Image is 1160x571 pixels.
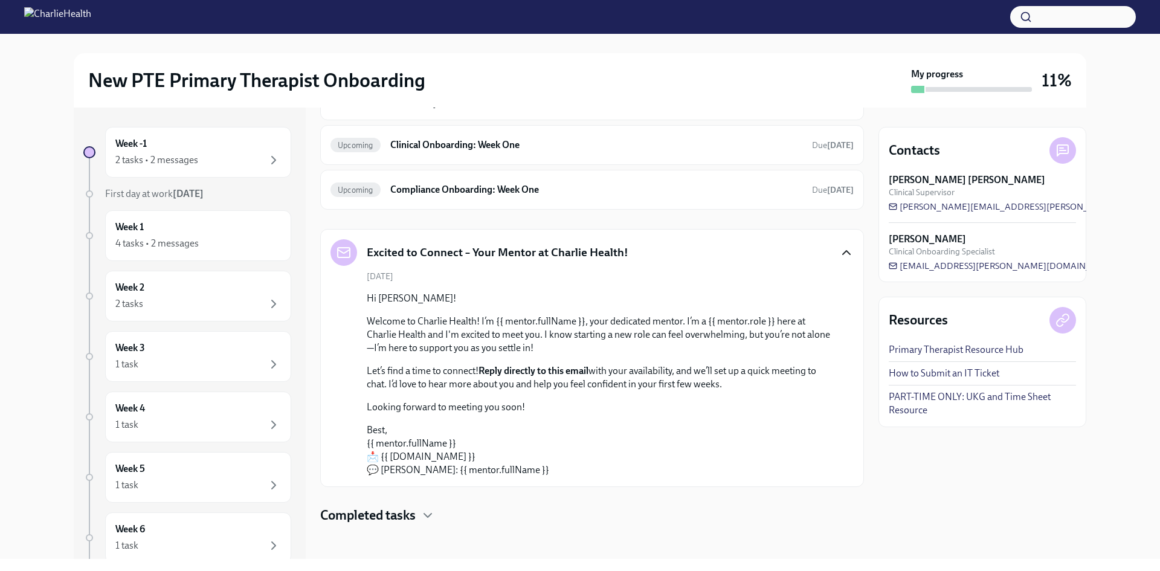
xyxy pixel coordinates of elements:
div: 1 task [115,418,138,431]
span: Clinical Onboarding Specialist [889,246,995,257]
span: First day at work [105,188,204,199]
p: Hi [PERSON_NAME]! [367,292,834,305]
p: Best, {{ mentor.fullName }} 📩 {{ [DOMAIN_NAME] }} 💬 [PERSON_NAME]: {{ mentor.fullName }} [367,424,834,477]
img: CharlieHealth [24,7,91,27]
strong: [PERSON_NAME] [PERSON_NAME] [889,173,1045,187]
a: Week 14 tasks • 2 messages [83,210,291,261]
h6: Clinical Onboarding: Week One [390,138,802,152]
h6: Week -1 [115,137,147,150]
div: 4 tasks • 2 messages [115,237,199,250]
strong: Reply directly to this email [478,365,588,376]
a: Week -12 tasks • 2 messages [83,127,291,178]
span: Clinical Supervisor [889,187,955,198]
a: [EMAIL_ADDRESS][PERSON_NAME][DOMAIN_NAME] [889,260,1120,272]
span: September 20th, 2025 10:00 [812,184,854,196]
h6: Compliance Onboarding: Week One [390,183,802,196]
h6: Week 3 [115,341,145,355]
h6: Week 1 [115,221,144,234]
h6: Week 5 [115,462,145,476]
h2: New PTE Primary Therapist Onboarding [88,68,425,92]
a: PART-TIME ONLY: UKG and Time Sheet Resource [889,390,1076,417]
p: Welcome to Charlie Health! I’m {{ mentor.fullName }}, your dedicated mentor. I’m a {{ mentor.role... [367,315,834,355]
a: Week 61 task [83,512,291,563]
span: [DATE] [367,271,393,282]
a: UpcomingCompliance Onboarding: Week OneDue[DATE] [330,180,854,199]
div: 1 task [115,479,138,492]
a: Primary Therapist Resource Hub [889,343,1023,356]
div: 2 tasks • 2 messages [115,153,198,167]
span: Upcoming [330,141,381,150]
h6: Week 4 [115,402,145,415]
div: 1 task [115,358,138,371]
div: 1 task [115,539,138,552]
h5: Excited to Connect – Your Mentor at Charlie Health! [367,245,628,260]
p: Let’s find a time to connect! with your availability, and we’ll set up a quick meeting to chat. I... [367,364,834,391]
span: Upcoming [330,185,381,195]
a: Week 51 task [83,452,291,503]
a: Week 31 task [83,331,291,382]
p: Looking forward to meeting you soon! [367,401,834,414]
h3: 11% [1042,69,1072,91]
strong: [DATE] [173,188,204,199]
span: Due [812,185,854,195]
h4: Completed tasks [320,506,416,524]
div: Completed tasks [320,506,864,524]
strong: [DATE] [827,185,854,195]
strong: [PERSON_NAME] [889,233,966,246]
strong: My progress [911,68,963,81]
strong: [DATE] [827,140,854,150]
a: First day at work[DATE] [83,187,291,201]
h4: Resources [889,311,948,329]
span: Due [812,140,854,150]
span: September 20th, 2025 10:00 [812,140,854,151]
a: Week 22 tasks [83,271,291,321]
a: UpcomingClinical Onboarding: Week OneDue[DATE] [330,135,854,155]
a: Week 41 task [83,392,291,442]
a: How to Submit an IT Ticket [889,367,999,380]
h6: Week 6 [115,523,145,536]
h4: Contacts [889,141,940,160]
div: 2 tasks [115,297,143,311]
h6: Week 2 [115,281,144,294]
